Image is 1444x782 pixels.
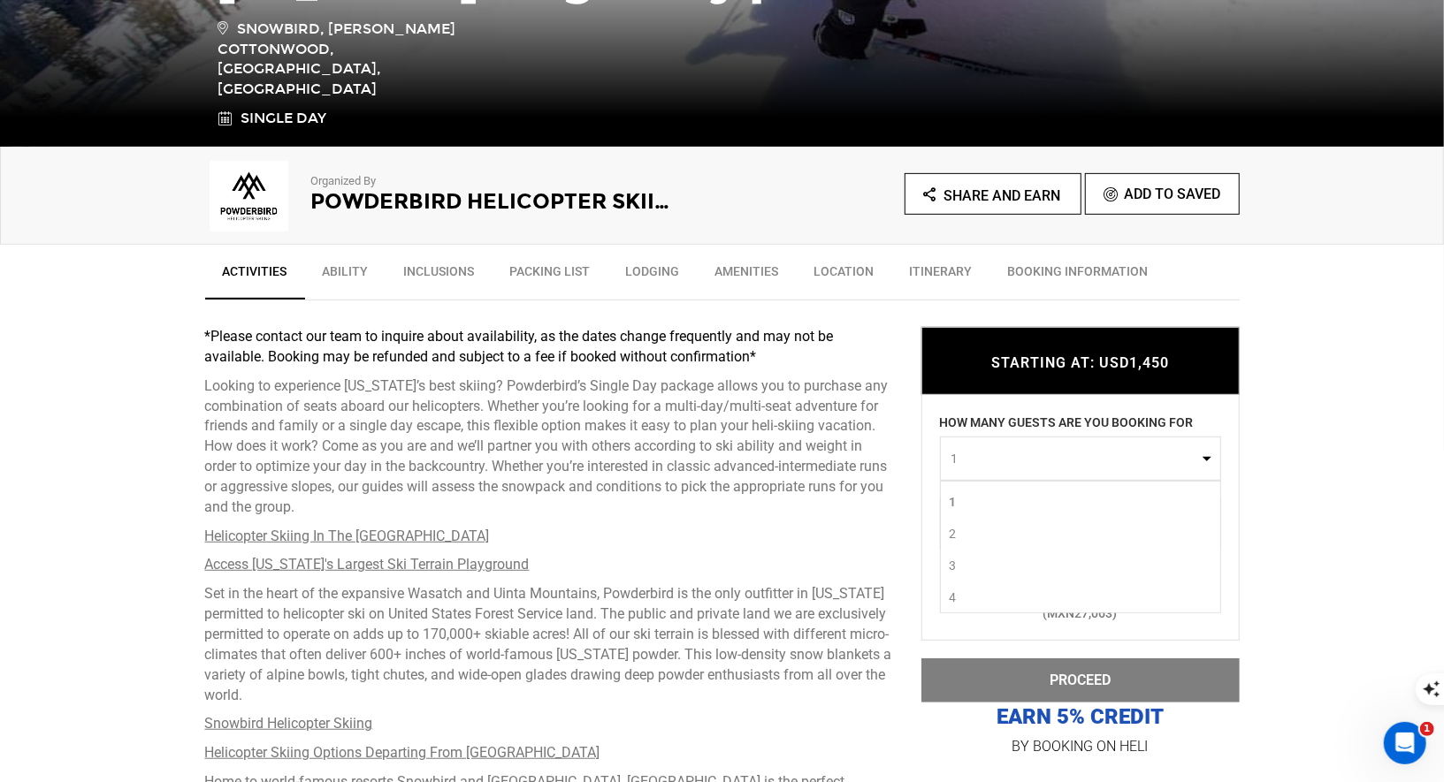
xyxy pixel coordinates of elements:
[305,254,386,298] a: Ability
[205,715,373,732] u: Snowbird Helicopter Skiing
[205,376,895,518] p: Looking to experience [US_STATE]’s best skiing? Powderbird’s Single Day package allows you to pur...
[311,173,674,190] p: Organized By
[990,254,1166,298] a: BOOKING INFORMATION
[205,328,834,365] strong: *Please contact our team to inquire about availability, as the dates change frequently and may no...
[493,254,608,298] a: Packing List
[311,190,674,213] h2: Powderbird Helicopter Skiing
[940,413,1194,436] label: HOW MANY GUESTS ARE YOU BOOKING FOR
[944,187,1060,204] span: Share and Earn
[205,744,600,761] u: Helicopter Skiing Options Departing From [GEOGRAPHIC_DATA]
[205,584,895,705] p: Set in the heart of the expansive Wasatch and Uinta Mountains, Powderbird is the only outfitter i...
[205,528,490,544] u: Helicopter Skiing In The [GEOGRAPHIC_DATA]
[991,354,1169,371] span: STARTING AT: USD1,450
[950,556,957,573] span: 3
[951,449,1198,467] span: 1
[218,18,470,100] span: Snowbird, [PERSON_NAME] Cottonwood, [GEOGRAPHIC_DATA], [GEOGRAPHIC_DATA]
[1125,186,1221,202] span: Add To Saved
[922,584,1239,604] div: USD1,450
[608,254,698,298] a: Lodging
[892,254,990,298] a: Itinerary
[950,588,957,605] span: 4
[205,254,305,300] a: Activities
[922,604,1239,622] div: (MXN27,063)
[797,254,892,298] a: Location
[386,254,493,298] a: Inclusions
[698,254,797,298] a: Amenities
[205,161,294,232] img: 985da349de717f2825678fa82dde359e.png
[921,734,1240,759] p: BY BOOKING ON HELI
[950,524,957,542] span: 2
[921,658,1240,702] button: PROCEED
[205,556,530,573] u: Access [US_STATE]'s Largest Ski Terrain Playground
[1384,722,1426,764] iframe: Intercom live chat
[241,110,327,126] span: Single Day
[950,492,957,510] span: 1
[940,436,1221,480] button: 1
